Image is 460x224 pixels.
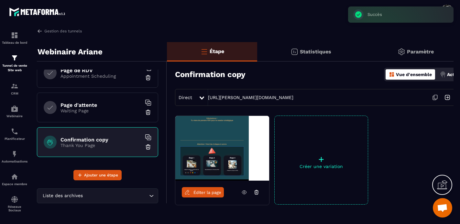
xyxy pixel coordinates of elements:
img: stats.20deebd0.svg [290,48,298,56]
h6: Page d'attente [60,102,141,108]
a: automationsautomationsWebinaire [2,100,27,123]
a: formationformationTableau de bord [2,27,27,49]
a: social-networksocial-networkRéseaux Sociaux [2,191,27,217]
img: arrow-next.bcc2205e.svg [441,91,454,104]
p: Statistiques [300,49,331,55]
img: automations [11,173,18,181]
img: actions.d6e523a2.png [440,72,446,77]
p: Espace membre [2,182,27,186]
h6: Confirmation copy [60,137,141,143]
a: Gestion des tunnels [37,28,82,34]
p: Vue d'ensemble [396,72,432,77]
img: formation [11,54,18,62]
p: Tableau de bord [2,41,27,44]
div: Ouvrir le chat [433,198,452,218]
a: schedulerschedulerPlanificateur [2,123,27,145]
div: Search for option [37,188,158,203]
p: Webinaire [2,114,27,118]
a: [URL][PERSON_NAME][DOMAIN_NAME] [208,95,293,100]
a: Éditer la page [182,187,224,197]
span: Direct [179,95,192,100]
p: Étape [210,48,224,54]
p: Planificateur [2,137,27,140]
p: Créer une variation [275,164,368,169]
p: Appointment Scheduling [60,73,141,79]
img: automations [11,105,18,113]
img: social-network [11,196,18,203]
img: trash [145,74,151,81]
img: arrow [37,28,43,34]
button: Ajouter une étape [73,170,122,180]
img: setting-gr.5f69749f.svg [398,48,405,56]
h3: Confirmation copy [175,70,246,79]
img: formation [11,82,18,90]
img: logo [9,6,67,18]
span: Ajouter une étape [84,172,118,178]
h6: Page de RDV [60,67,141,73]
p: Webinaire Ariane [38,45,103,58]
img: image [175,116,269,181]
p: CRM [2,92,27,95]
span: Éditer la page [193,190,221,195]
img: trash [145,144,151,150]
a: formationformationCRM [2,77,27,100]
img: trash [145,109,151,116]
input: Search for option [84,192,148,199]
p: Thank You Page [60,143,141,148]
p: Automatisations [2,160,27,163]
p: Réseaux Sociaux [2,205,27,212]
a: formationformationTunnel de vente Site web [2,49,27,77]
img: bars-o.4a397970.svg [200,48,208,55]
p: Waiting Page [60,108,141,113]
img: formation [11,31,18,39]
p: Paramètre [407,49,434,55]
img: automations [11,150,18,158]
img: dashboard-orange.40269519.svg [389,72,395,77]
a: automationsautomationsAutomatisations [2,145,27,168]
p: Tunnel de vente Site web [2,63,27,73]
span: Liste des archives [41,192,84,199]
img: scheduler [11,128,18,135]
p: + [275,155,368,164]
a: automationsautomationsEspace membre [2,168,27,191]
